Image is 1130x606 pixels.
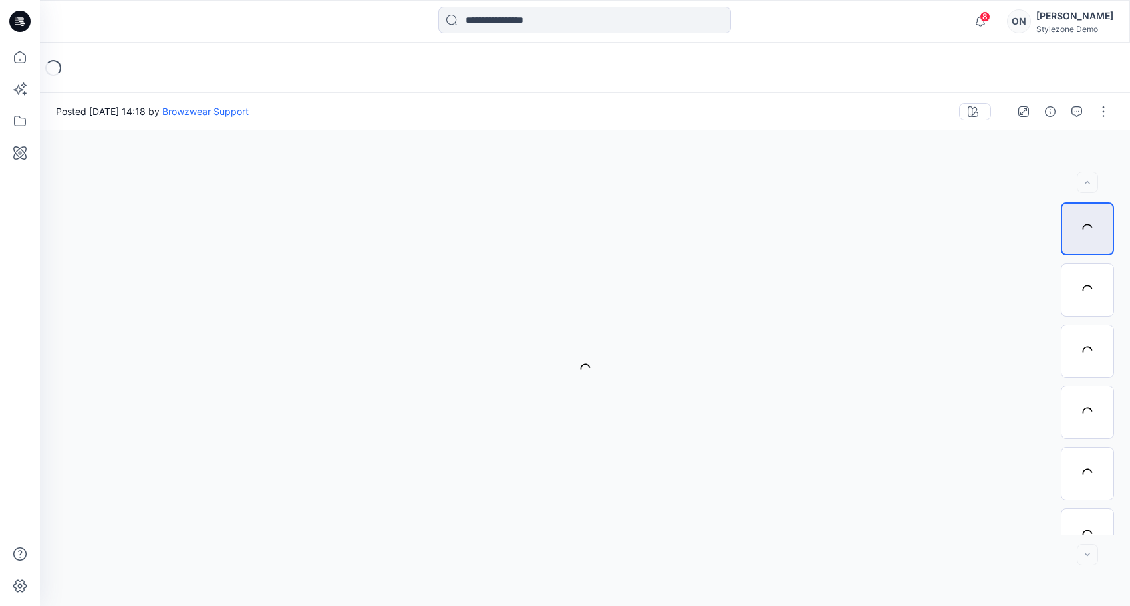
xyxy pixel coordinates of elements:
div: Stylezone Demo [1036,24,1113,34]
span: 8 [980,11,990,22]
span: Posted [DATE] 14:18 by [56,104,249,118]
a: Browzwear Support [162,106,249,117]
button: Details [1040,101,1061,122]
div: ON [1007,9,1031,33]
div: [PERSON_NAME] [1036,8,1113,24]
